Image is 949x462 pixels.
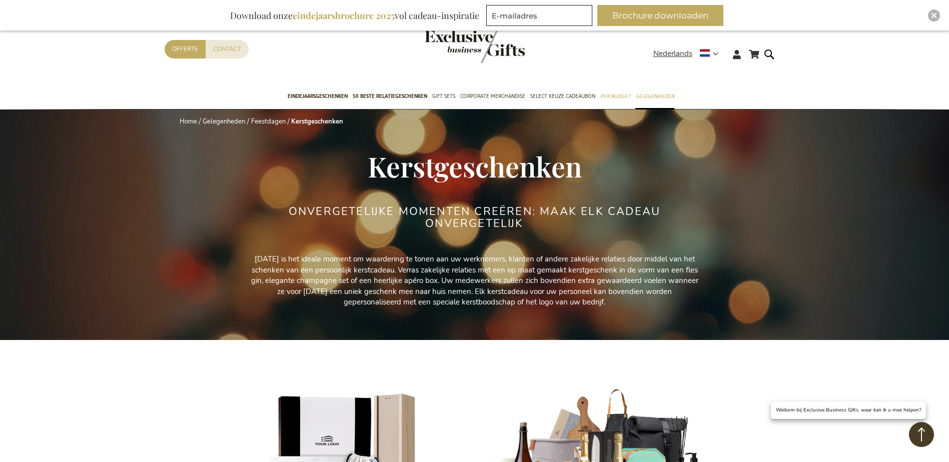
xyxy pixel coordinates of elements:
[486,5,595,29] form: marketing offers and promotions
[293,9,395,21] b: eindejaarsbrochure 2025
[653,48,692,59] span: Nederlands
[288,91,348,101] span: Eindejaarsgeschenken
[635,91,674,101] span: Gelegenheden
[597,5,723,26] button: Brochure downloaden
[287,205,662,229] h2: ONVERGETELIJKE MOMENTEN CREËREN: MAAK ELK CADEAU ONVERGETELIJK
[928,9,940,21] div: Close
[206,40,249,58] a: Contact
[931,12,937,18] img: Close
[251,117,286,126] a: Feestdagen
[165,40,206,58] a: Offerte
[180,117,197,126] a: Home
[653,48,725,59] div: Nederlands
[425,30,475,63] a: store logo
[291,117,343,126] strong: Kerstgeschenken
[368,147,582,184] span: Kerstgeschenken
[432,91,455,101] span: Gift Sets
[425,30,525,63] img: Exclusive Business gifts logo
[226,5,484,26] div: Download onze vol cadeau-inspiratie
[600,91,630,101] span: Per Budget
[353,91,427,101] span: 50 beste relatiegeschenken
[530,91,595,101] span: Select Keuze Cadeaubon
[250,254,700,307] p: [DATE] is het ideale moment om waardering te tonen aan uw werknemers, klanten of andere zakelijke...
[460,91,525,101] span: Corporate Merchandise
[203,117,245,126] a: Gelegenheden
[486,5,592,26] input: E-mailadres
